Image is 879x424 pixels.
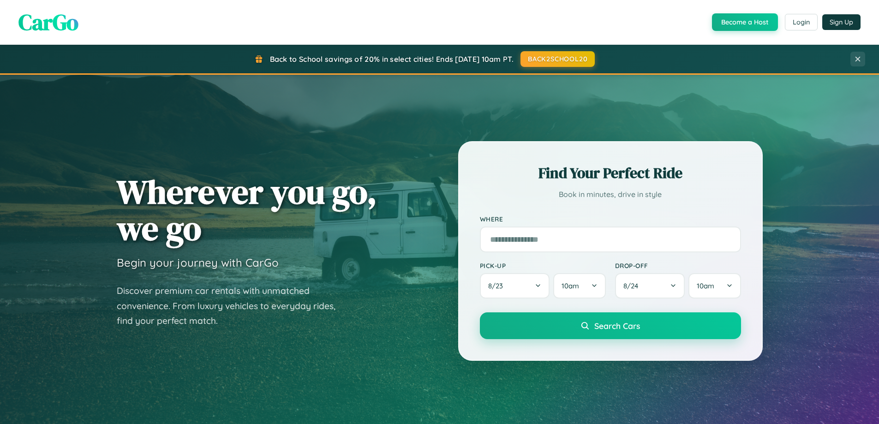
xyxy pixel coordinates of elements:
h1: Wherever you go, we go [117,173,377,246]
button: 8/24 [615,273,685,299]
button: 10am [553,273,605,299]
span: Search Cars [594,321,640,331]
h2: Find Your Perfect Ride [480,163,741,183]
span: 8 / 24 [623,281,643,290]
button: 10am [688,273,741,299]
p: Book in minutes, drive in style [480,188,741,201]
button: 8/23 [480,273,550,299]
span: CarGo [18,7,78,37]
label: Drop-off [615,262,741,269]
button: Become a Host [712,13,778,31]
label: Where [480,215,741,223]
p: Discover premium car rentals with unmatched convenience. From luxury vehicles to everyday rides, ... [117,283,347,328]
label: Pick-up [480,262,606,269]
span: 8 / 23 [488,281,508,290]
button: Sign Up [822,14,861,30]
h3: Begin your journey with CarGo [117,256,279,269]
span: 10am [697,281,714,290]
span: 10am [562,281,579,290]
button: Login [785,14,818,30]
button: BACK2SCHOOL20 [520,51,595,67]
button: Search Cars [480,312,741,339]
span: Back to School savings of 20% in select cities! Ends [DATE] 10am PT. [270,54,514,64]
